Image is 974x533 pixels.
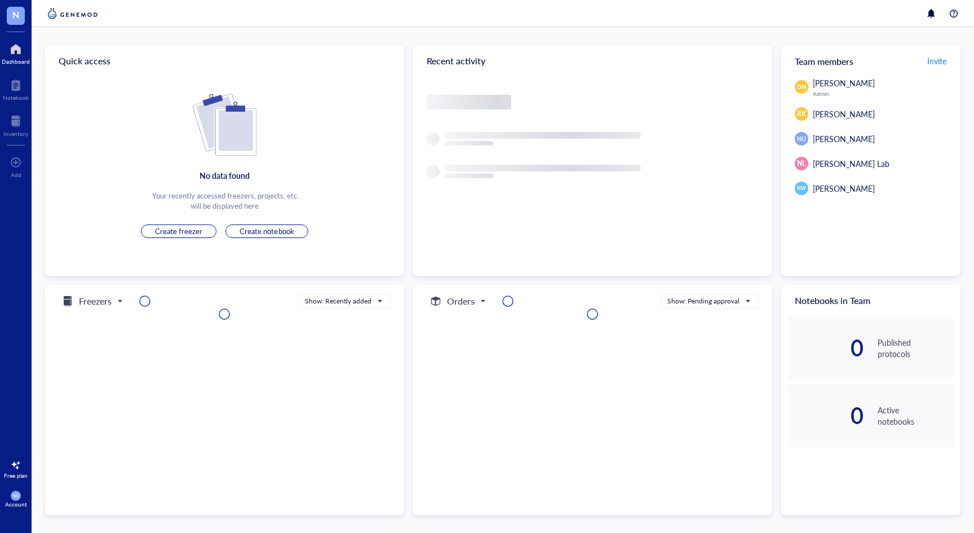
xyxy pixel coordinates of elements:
[797,184,806,192] span: KW
[155,226,202,236] span: Create freezer
[447,294,475,308] h5: Orders
[781,285,960,316] div: Notebooks in Team
[813,90,954,97] div: Admin
[797,82,806,91] span: DN
[152,191,297,211] div: Your recently accessed freezers, projects, etc will be displayed here
[788,407,864,425] div: 0
[240,226,294,236] span: Create notebook
[11,171,21,178] div: Add
[3,112,28,137] a: Inventory
[781,45,960,77] div: Team members
[193,94,256,156] img: Cf+DiIyRRx+BTSbnYhsZzE9to3+AfuhVxcka4spAAAAAElFTkSuQmCC
[878,404,954,427] div: Active notebooks
[813,108,875,120] span: [PERSON_NAME]
[3,76,29,101] a: Notebook
[225,224,308,238] button: Create notebook
[813,77,875,89] span: [PERSON_NAME]
[797,109,806,119] span: RK
[797,158,805,169] span: NL
[3,94,29,101] div: Notebook
[5,501,27,508] div: Account
[2,58,30,65] div: Dashboard
[79,294,112,308] h5: Freezers
[12,7,19,21] span: N
[878,337,954,359] div: Published protocols
[13,494,19,498] span: NU
[141,224,216,238] button: Create freezer
[927,55,946,67] span: Invite
[813,183,875,194] span: [PERSON_NAME]
[2,40,30,65] a: Dashboard
[45,7,100,20] img: genemod-logo
[797,134,806,143] span: NU
[788,339,864,357] div: 0
[667,296,740,306] div: Show: Pending approval
[413,45,772,77] div: Recent activity
[813,158,889,169] span: [PERSON_NAME] Lab
[3,130,28,137] div: Inventory
[305,296,371,306] div: Show: Recently added
[813,133,875,144] span: [PERSON_NAME]
[927,52,947,70] button: Invite
[4,472,28,479] div: Free plan
[200,169,250,182] div: No data found
[45,45,404,77] div: Quick access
